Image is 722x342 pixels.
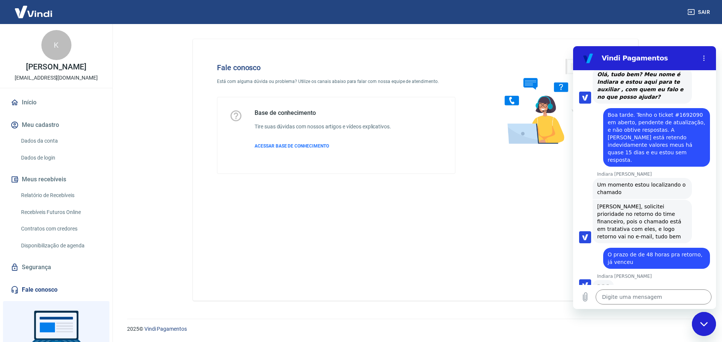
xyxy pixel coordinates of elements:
a: Contratos com credores [18,221,103,237]
button: Meu cadastro [9,117,103,133]
img: logo_orange.svg [12,12,18,18]
a: Fale conosco [9,282,103,298]
iframe: Botão para abrir a janela de mensagens, conversa em andamento [692,312,716,336]
iframe: Janela de mensagens [573,46,716,309]
h5: Base de conhecimento [255,109,391,117]
span: ACESSAR BASE DE CONHECIMENTO [255,143,329,149]
div: Palavras-chave [88,44,121,49]
p: [PERSON_NAME] [26,63,86,71]
p: 2025 © [127,325,704,333]
img: tab_keywords_by_traffic_grey.svg [79,44,85,50]
div: Domínio [39,44,58,49]
div: v 4.0.25 [21,12,37,18]
img: Fale conosco [490,51,604,151]
h6: Tire suas dúvidas com nossos artigos e vídeos explicativos. [255,123,391,131]
a: Recebíveis Futuros Online [18,205,103,220]
div: [PERSON_NAME]: [DOMAIN_NAME] [20,20,108,26]
a: Relatório de Recebíveis [18,188,103,203]
a: Segurança [9,259,103,276]
a: Vindi Pagamentos [144,326,187,332]
img: Vindi [9,0,58,23]
a: Dados da conta [18,133,103,149]
img: website_grey.svg [12,20,18,26]
a: Início [9,94,103,111]
p: [EMAIL_ADDRESS][DOMAIN_NAME] [15,74,98,82]
a: Dados de login [18,150,103,166]
img: tab_domain_overview_orange.svg [31,44,37,50]
button: Sair [686,5,713,19]
button: Meus recebíveis [9,171,103,188]
div: K [41,30,71,60]
p: Está com alguma dúvida ou problema? Utilize os canais abaixo para falar com nossa equipe de atend... [217,78,455,85]
h4: Fale conosco [217,63,455,72]
a: ACESSAR BASE DE CONHECIMENTO [255,143,391,149]
a: Disponibilização de agenda [18,238,103,253]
